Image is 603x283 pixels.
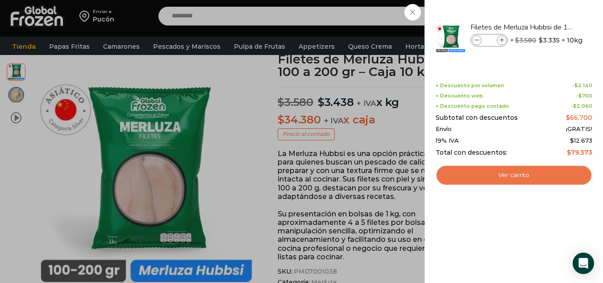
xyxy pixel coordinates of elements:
[566,126,592,133] span: ¡GRATIS!
[574,82,592,89] bdi: 2.140
[436,83,504,89] span: + Descuento por volumen
[436,165,592,186] a: Ver carrito
[578,93,592,99] bdi: 700
[436,114,518,122] span: Subtotal con descuentos
[515,36,536,44] bdi: 3.580
[572,83,592,89] span: -
[436,103,509,109] span: + Descuento pago contado
[570,137,592,144] span: 12.673
[573,253,594,274] div: Open Intercom Messenger
[566,114,570,122] span: $
[436,126,452,133] span: Envío
[539,36,543,45] span: $
[566,114,592,122] bdi: 66.700
[539,36,560,45] bdi: 3.335
[515,36,519,44] span: $
[571,103,592,109] span: -
[436,93,483,99] span: + Descuento web
[570,137,574,144] span: $
[482,35,496,45] input: Product quantity
[470,22,577,32] a: Filetes de Merluza Hubbsi de 100 a 200 gr – Caja 10 kg
[436,149,507,156] span: Total con descuentos:
[576,93,592,99] span: -
[567,148,592,156] bdi: 79.373
[573,103,592,109] bdi: 2.060
[510,34,582,46] span: × × 10kg
[567,148,571,156] span: $
[578,93,582,99] span: $
[574,82,578,89] span: $
[436,137,459,144] span: 19% IVA
[573,103,577,109] span: $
